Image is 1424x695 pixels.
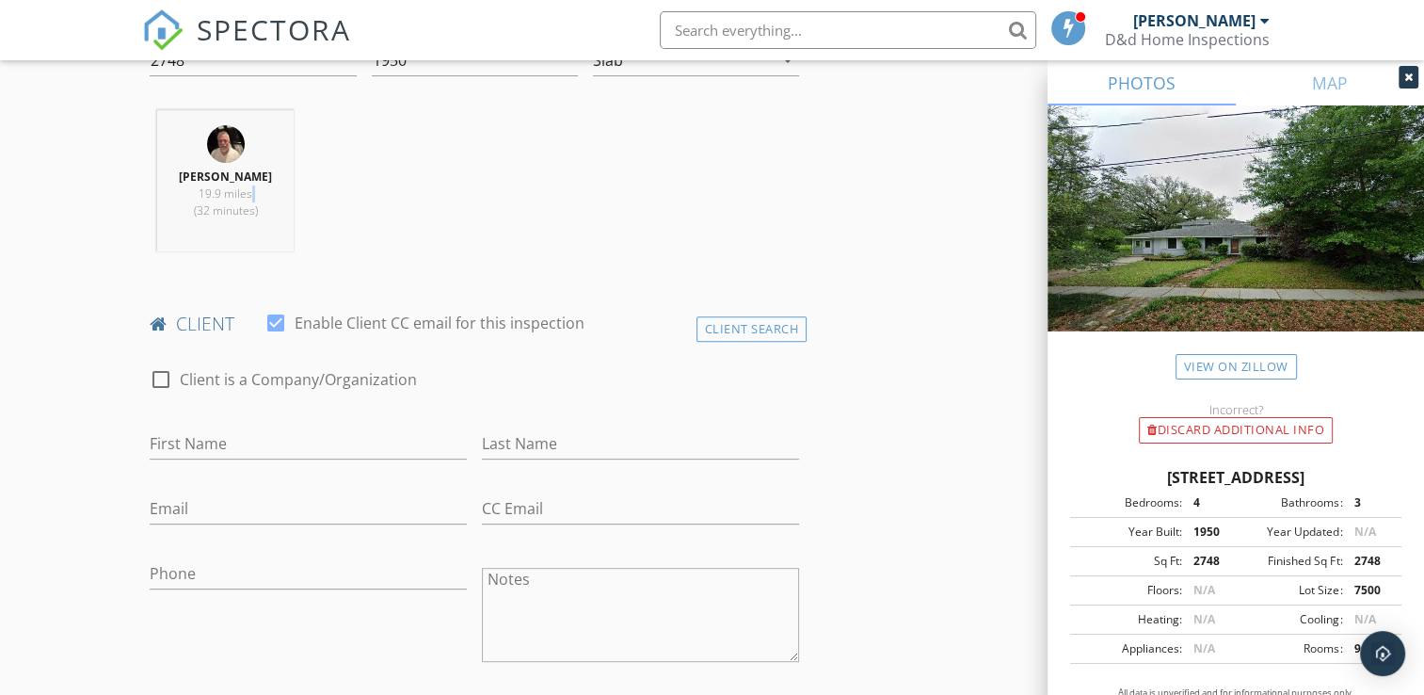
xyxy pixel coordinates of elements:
div: Year Built: [1076,524,1182,541]
div: [STREET_ADDRESS] [1070,466,1401,489]
div: [PERSON_NAME] [1133,11,1256,30]
div: Heating: [1076,611,1182,628]
div: Incorrect? [1048,402,1424,417]
div: Finished Sq Ft: [1236,553,1342,570]
span: SPECTORA [197,9,351,49]
span: (32 minutes) [194,202,258,218]
div: Cooling: [1236,611,1342,628]
span: N/A [1353,611,1375,627]
div: Client Search [696,316,808,342]
div: Discard Additional info [1139,417,1333,444]
div: 2748 [1342,553,1396,570]
label: Enable Client CC email for this inspection [295,314,584,332]
input: Search everything... [660,11,1036,49]
div: Appliances: [1076,640,1182,657]
div: 3 [1342,494,1396,511]
div: 4 [1182,494,1236,511]
span: N/A [1193,640,1215,656]
h4: client [150,312,799,336]
label: Client is a Company/Organization [180,370,417,389]
a: View on Zillow [1176,354,1297,380]
a: SPECTORA [142,25,351,65]
div: Floors: [1076,582,1182,599]
span: N/A [1193,611,1215,627]
span: 19.9 miles [199,186,252,202]
img: The Best Home Inspection Software - Spectora [142,9,184,51]
div: Bathrooms: [1236,494,1342,511]
div: 7500 [1342,582,1396,599]
img: my_face.jpg [207,125,245,163]
div: Year Updated: [1236,524,1342,541]
strong: [PERSON_NAME] [179,169,272,185]
div: Bedrooms: [1076,494,1182,511]
div: Rooms: [1236,640,1342,657]
div: 1950 [1182,524,1236,541]
span: N/A [1193,582,1215,598]
div: Open Intercom Messenger [1360,631,1405,676]
a: MAP [1236,60,1424,105]
div: 9 [1342,640,1396,657]
div: 2748 [1182,553,1236,570]
a: PHOTOS [1048,60,1236,105]
span: N/A [1353,524,1375,540]
img: streetview [1048,105,1424,377]
div: Lot Size: [1236,582,1342,599]
div: D&d Home Inspections [1105,30,1270,49]
div: Sq Ft: [1076,553,1182,570]
div: Slab [593,52,623,69]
